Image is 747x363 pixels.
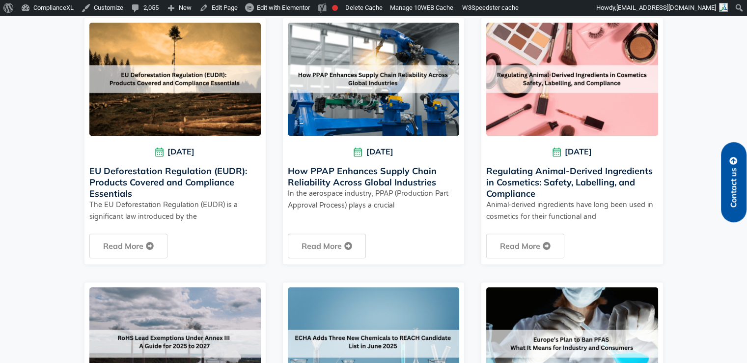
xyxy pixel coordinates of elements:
span: [DATE] [486,146,658,158]
div: Focus keyphrase not set [332,5,338,11]
a: Contact us [721,142,747,222]
a: EU Deforestation Regulation (EUDR): Products Covered and Compliance Essentials [89,165,247,199]
a: Read more about How PPAP Enhances Supply Chain Reliability Across Global Industries [288,234,366,258]
p: In the aerospace industry, PPAP (Production Part Approval Process) plays a crucial [288,188,459,212]
span: [EMAIL_ADDRESS][DOMAIN_NAME] [616,4,716,11]
a: Regulating Animal-Derived Ingredients in Cosmetics: Safety, Labelling, and Compliance [486,165,653,199]
span: Edit with Elementor [257,4,310,11]
p: The EU Deforestation Regulation (EUDR) is a significant law introduced by the [89,199,261,223]
p: Animal-derived ingredients have long been used in cosmetics for their functional and [486,199,658,223]
span: [DATE] [89,146,261,158]
a: Read more about Regulating Animal-Derived Ingredients in Cosmetics: Safety, Labelling, and Compli... [486,234,564,258]
a: Read more about EU Deforestation Regulation (EUDR): Products Covered and Compliance Essentials [89,234,167,258]
a: How PPAP Enhances Supply Chain Reliability Across Global Industries [288,165,437,188]
span: [DATE] [288,146,459,158]
span: Contact us [729,168,738,208]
